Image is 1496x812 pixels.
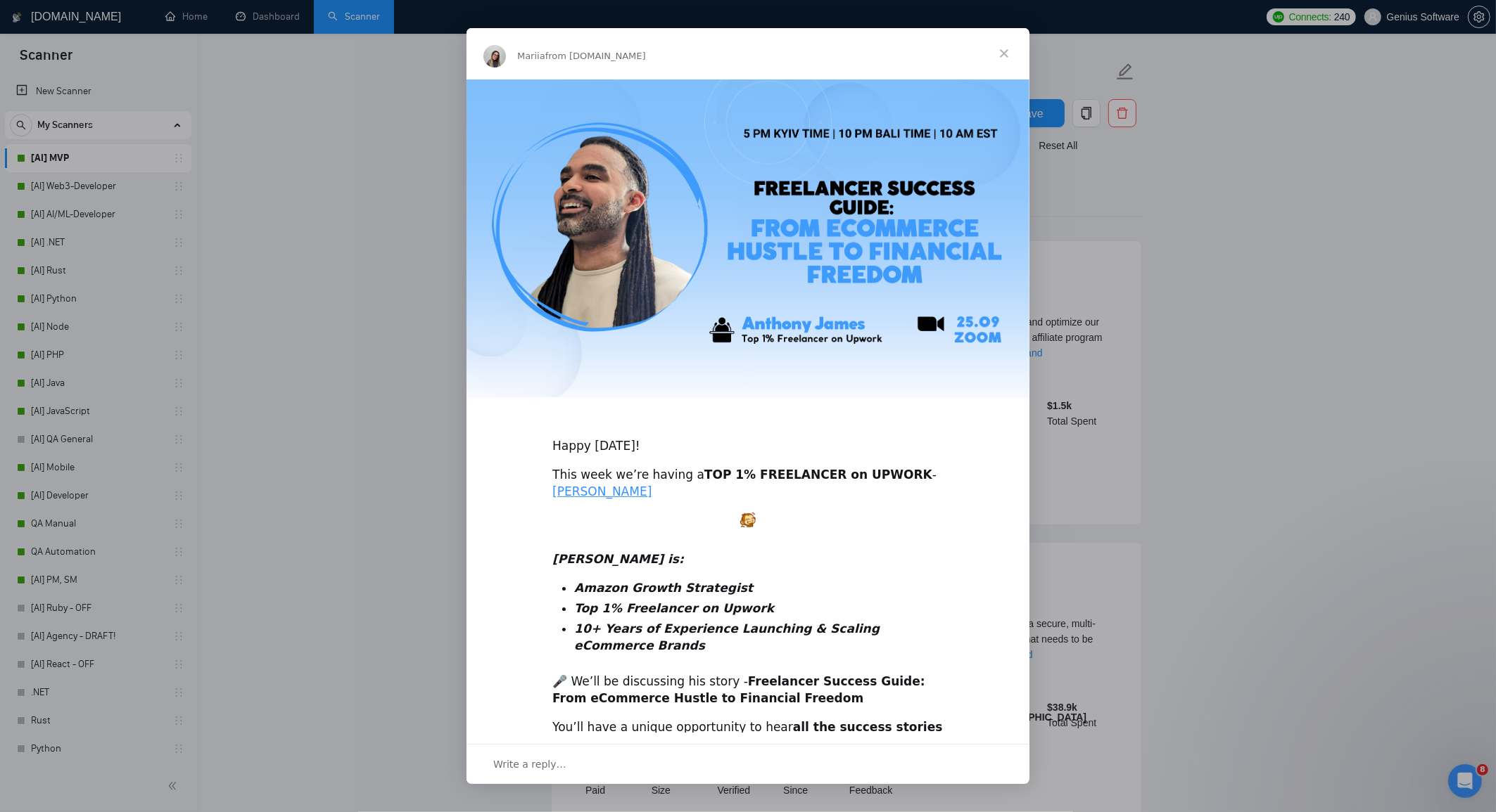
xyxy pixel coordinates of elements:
span: from [DOMAIN_NAME] [545,51,646,61]
img: :excited: [740,512,756,527]
img: Profile image for Mariia [483,45,506,67]
span: Write a reply… [493,755,566,773]
i: Top 1% Freelancer on Upwork [574,601,774,615]
a: [PERSON_NAME] [552,484,652,498]
i: [PERSON_NAME] is: [552,552,684,566]
span: Close [979,28,1029,79]
span: Mariia [517,51,545,61]
div: Happy [DATE]! [552,421,944,455]
div: 🎤 We’ll be discussing his story - [552,674,944,707]
b: TOP 1% FREELANCER on UPWORK [704,468,932,482]
i: 10+ Years of Experience Launching & Scaling eCommerce Brands [574,621,880,652]
div: Open conversation and reply [467,744,1029,784]
div: This week we’re having a - [552,467,944,501]
i: Amazon Growth Strategist [574,581,753,595]
b: Freelancer Success Guide: From eCommerce Hustle to Financial Freedom [552,674,925,705]
div: You’ll have a unique opportunity to hear and of course, [552,719,944,769]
